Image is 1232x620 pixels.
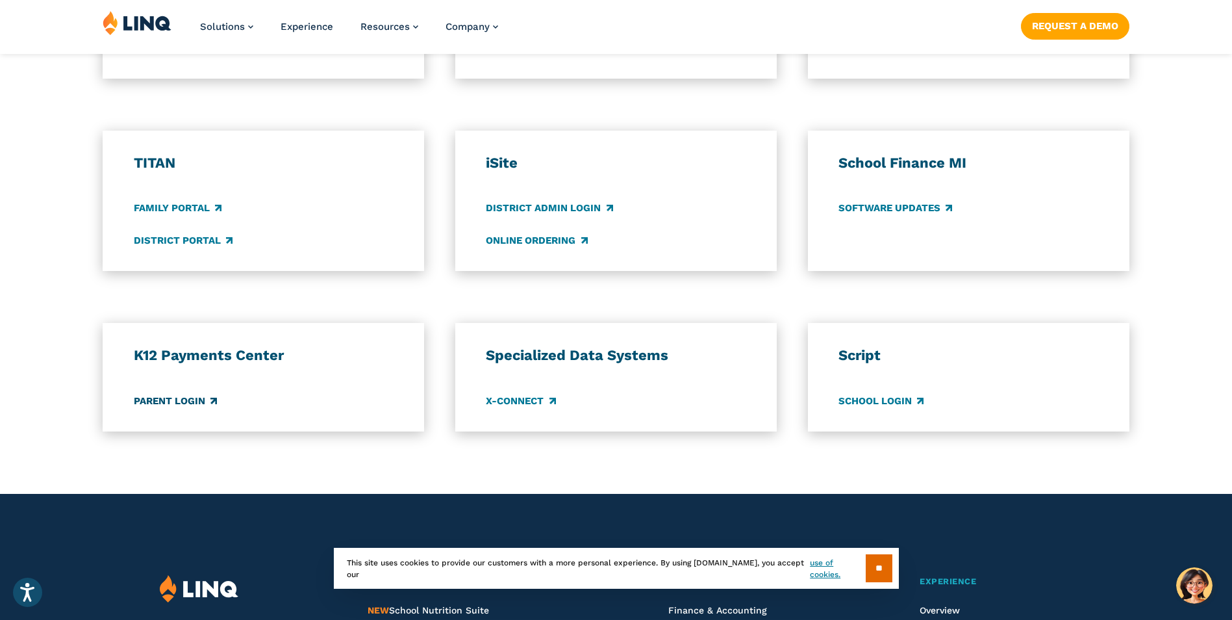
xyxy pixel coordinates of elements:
[200,21,253,32] a: Solutions
[281,21,333,32] a: Experience
[668,605,767,615] a: Finance & Accounting
[446,21,498,32] a: Company
[134,394,217,408] a: Parent Login
[1021,10,1129,39] nav: Button Navigation
[368,605,389,615] span: NEW
[134,346,394,365] h3: K12 Payments Center
[200,21,245,32] span: Solutions
[134,201,221,216] a: Family Portal
[360,21,410,32] span: Resources
[486,346,746,365] h3: Specialized Data Systems
[920,605,960,615] a: Overview
[134,233,233,248] a: District Portal
[360,21,418,32] a: Resources
[486,233,587,248] a: Online Ordering
[838,201,952,216] a: Software Updates
[810,557,865,580] a: use of cookies.
[200,10,498,53] nav: Primary Navigation
[1021,13,1129,39] a: Request a Demo
[1176,567,1213,604] button: Hello, have a question? Let’s chat.
[486,154,746,172] h3: iSite
[368,605,489,615] span: School Nutrition Suite
[368,605,489,615] a: NEWSchool Nutrition Suite
[838,154,1098,172] h3: School Finance MI
[486,201,612,216] a: District Admin Login
[838,346,1098,365] h3: Script
[838,394,924,408] a: School Login
[103,10,171,35] img: LINQ | K‑12 Software
[134,154,394,172] h3: TITAN
[446,21,490,32] span: Company
[334,548,899,589] div: This site uses cookies to provide our customers with a more personal experience. By using [DOMAIN...
[486,394,555,408] a: X-Connect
